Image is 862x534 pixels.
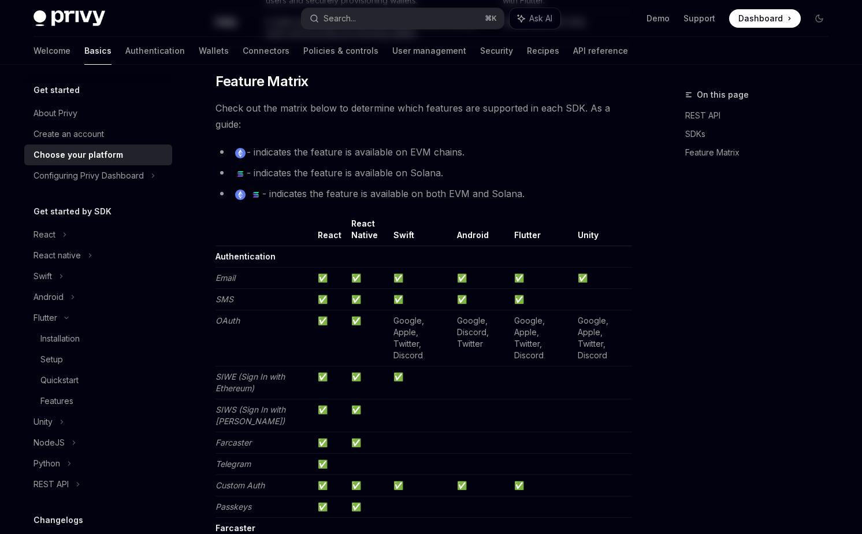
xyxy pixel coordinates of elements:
td: ✅ [347,289,389,310]
td: ✅ [347,366,389,399]
td: ✅ [510,289,573,310]
span: Ask AI [529,13,552,24]
div: Python [34,457,60,470]
button: Toggle dark mode [810,9,828,28]
a: REST API [685,106,838,125]
div: Choose your platform [34,148,123,162]
div: Swift [34,269,52,283]
span: Feature Matrix [216,72,309,91]
a: Create an account [24,124,172,144]
a: Features [24,391,172,411]
th: Swift [389,218,452,246]
a: Policies & controls [303,37,378,65]
td: ✅ [452,289,510,310]
td: ✅ [313,475,347,496]
a: Quickstart [24,370,172,391]
div: About Privy [34,106,77,120]
a: Support [683,13,715,24]
a: API reference [573,37,628,65]
img: solana.png [251,190,261,200]
em: Passkeys [216,502,251,511]
img: ethereum.png [235,190,246,200]
th: Android [452,218,510,246]
span: ⌘ K [485,14,497,23]
a: Demo [647,13,670,24]
th: Unity [573,218,632,246]
a: Basics [84,37,112,65]
a: About Privy [24,103,172,124]
td: ✅ [389,268,452,289]
a: Connectors [243,37,289,65]
em: SMS [216,294,233,304]
a: User management [392,37,466,65]
a: Wallets [199,37,229,65]
td: ✅ [313,289,347,310]
span: Dashboard [738,13,783,24]
td: ✅ [347,268,389,289]
div: Setup [40,353,63,366]
td: ✅ [313,496,347,518]
li: - indicates the feature is available on Solana. [216,165,632,181]
em: SIWS (Sign In with [PERSON_NAME]) [216,405,285,426]
li: - indicates the feature is available on both EVM and Solana. [216,186,632,202]
td: ✅ [313,310,347,366]
a: Setup [24,349,172,370]
div: Create an account [34,127,104,141]
img: dark logo [34,10,105,27]
div: Unity [34,415,53,429]
img: ethereum.png [235,148,246,158]
div: NodeJS [34,436,65,450]
strong: Authentication [216,251,276,261]
em: Farcaster [216,437,251,447]
a: Security [480,37,513,65]
div: React [34,228,55,242]
td: ✅ [347,310,389,366]
em: Custom Auth [216,480,265,490]
td: ✅ [347,475,389,496]
button: Ask AI [510,8,560,29]
div: REST API [34,477,69,491]
em: SIWE (Sign In with Ethereum) [216,372,285,393]
span: Check out the matrix below to determine which features are supported in each SDK. As a guide: [216,100,632,132]
h5: Get started [34,83,80,97]
td: ✅ [573,268,632,289]
td: ✅ [347,399,389,432]
li: - indicates the feature is available on EVM chains. [216,144,632,160]
td: ✅ [313,454,347,475]
td: ✅ [510,475,573,496]
td: ✅ [347,432,389,454]
td: ✅ [452,475,510,496]
td: ✅ [347,496,389,518]
em: OAuth [216,316,240,325]
div: React native [34,249,81,262]
td: ✅ [510,268,573,289]
a: SDKs [685,125,838,143]
em: Telegram [216,459,251,469]
a: Installation [24,328,172,349]
td: ✅ [313,399,347,432]
a: Dashboard [729,9,801,28]
td: ✅ [313,268,347,289]
div: Installation [40,332,80,346]
td: Google, Apple, Twitter, Discord [389,310,452,366]
th: React [313,218,347,246]
a: Recipes [527,37,559,65]
td: ✅ [313,432,347,454]
span: On this page [697,88,749,102]
div: Features [40,394,73,408]
td: ✅ [389,475,452,496]
td: ✅ [313,366,347,399]
h5: Get started by SDK [34,205,112,218]
th: Flutter [510,218,573,246]
div: Search... [324,12,356,25]
div: Android [34,290,64,304]
h5: Changelogs [34,513,83,527]
td: Google, Apple, Twitter, Discord [573,310,632,366]
div: Quickstart [40,373,79,387]
em: Email [216,273,235,283]
a: Choose your platform [24,144,172,165]
td: Google, Apple, Twitter, Discord [510,310,573,366]
td: ✅ [389,366,452,399]
td: ✅ [389,289,452,310]
div: Flutter [34,311,57,325]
